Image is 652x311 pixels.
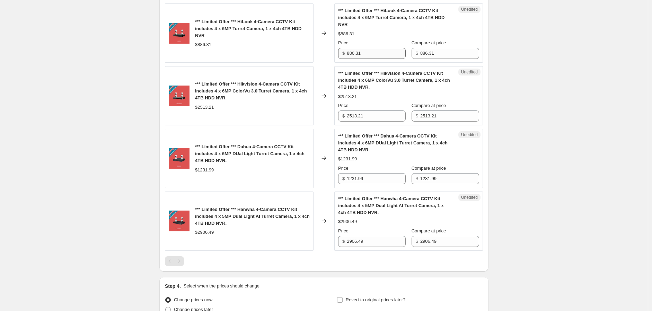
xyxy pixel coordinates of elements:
span: *** Limited Offer *** Hanwha 4-Camera CCTV Kit includes 4 x 5MP Dual Light AI Turret Camera, 1 x ... [338,196,444,215]
span: *** Limited Offer *** Dahua 4-Camera CCTV Kit includes 4 x 6MP DUal Light Turret Camera, 1 x 4ch ... [338,133,448,152]
div: $886.31 [195,41,211,48]
span: *** Limited Offer *** HiLook 4-Camera CCTV Kit includes 4 x 6MP Turret Camera, 1 x 4ch 4TB HDD NVR [338,8,444,27]
span: $ [416,51,418,56]
span: $ [416,176,418,181]
span: Revert to original prices later? [346,297,406,302]
div: $886.31 [338,30,354,37]
span: Compare at price [412,40,446,45]
div: $1231.99 [338,155,357,162]
span: $ [342,176,345,181]
img: Hanwha4x5MPKit_9c12d7bf-e07b-491a-8995-198caa6021d8_80x.jpg [169,211,190,231]
div: $1231.99 [195,167,214,174]
nav: Pagination [165,256,184,266]
span: *** Limited Offer *** HiLook 4-Camera CCTV Kit includes 4 x 6MP Turret Camera, 1 x 4ch 4TB HDD NVR [195,19,301,38]
img: Hikviion4x6MPColorVu3.0Kit_4913e4d8-5a99-499c-accd-a0d255c59b84_80x.jpg [169,86,190,106]
h2: Step 4. [165,283,181,290]
span: Price [338,228,349,233]
span: Unedited [461,132,478,137]
div: $2906.49 [195,229,214,236]
span: $ [416,113,418,118]
p: Select when the prices should change [184,283,259,290]
span: Price [338,40,349,45]
span: Compare at price [412,228,446,233]
span: Unedited [461,7,478,12]
span: *** Limited Offer *** Hanwha 4-Camera CCTV Kit includes 4 x 5MP Dual Light AI Turret Camera, 1 x ... [195,207,310,226]
span: Unedited [461,69,478,75]
span: Compare at price [412,103,446,108]
span: *** Limited Offer *** Hikvision 4-Camera CCTV Kit includes 4 x 6MP ColorVu 3.0 Turret Camera, 1 x... [338,71,450,90]
span: Change prices now [174,297,212,302]
img: HiLook4x6MPT361HKit_8378ffca-7acd-43fe-b083-8feb5a7e839d_80x.jpg [169,23,190,44]
span: $ [342,239,345,244]
span: Unedited [461,195,478,200]
span: *** Limited Offer *** Hikvision 4-Camera CCTV Kit includes 4 x 6MP ColorVu 3.0 Turret Camera, 1 x... [195,81,307,100]
span: $ [342,113,345,118]
div: $2513.21 [338,93,357,100]
span: $ [342,51,345,56]
div: $2513.21 [195,104,214,111]
span: $ [416,239,418,244]
span: Price [338,103,349,108]
img: Dahua4x6MPDualLightKit_2bb7e2ff-0d87-4ef5-82d7-515f0223b1b1_80x.jpg [169,148,190,169]
div: $2906.49 [338,218,357,225]
span: *** Limited Offer *** Dahua 4-Camera CCTV Kit includes 4 x 6MP DUal Light Turret Camera, 1 x 4ch ... [195,144,305,163]
span: Price [338,166,349,171]
span: Compare at price [412,166,446,171]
